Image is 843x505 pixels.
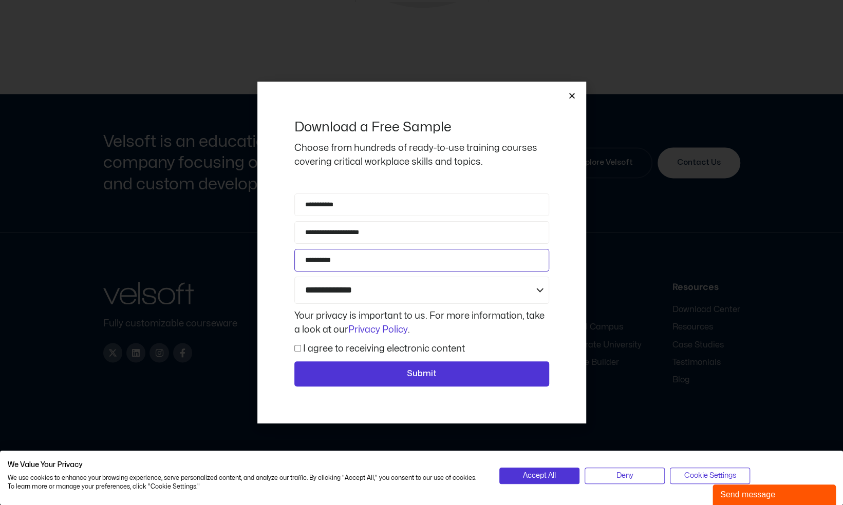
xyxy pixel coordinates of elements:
[294,141,549,169] p: Choose from hundreds of ready-to-use training courses covering critical workplace skills and topics.
[8,460,484,470] h2: We Value Your Privacy
[568,92,576,100] a: Close
[713,482,838,505] iframe: chat widget
[616,470,633,481] span: Deny
[294,119,549,136] h2: Download a Free Sample
[684,470,736,481] span: Cookie Settings
[8,474,484,491] p: We use cookies to enhance your browsing experience, serve personalized content, and analyze our t...
[670,468,750,484] button: Adjust cookie preferences
[499,468,579,484] button: Accept all cookies
[303,344,465,353] label: I agree to receiving electronic content
[348,325,408,334] a: Privacy Policy
[407,367,437,381] span: Submit
[294,361,549,387] button: Submit
[585,468,665,484] button: Deny all cookies
[523,470,556,481] span: Accept All
[292,309,552,337] div: Your privacy is important to us. For more information, take a look at our .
